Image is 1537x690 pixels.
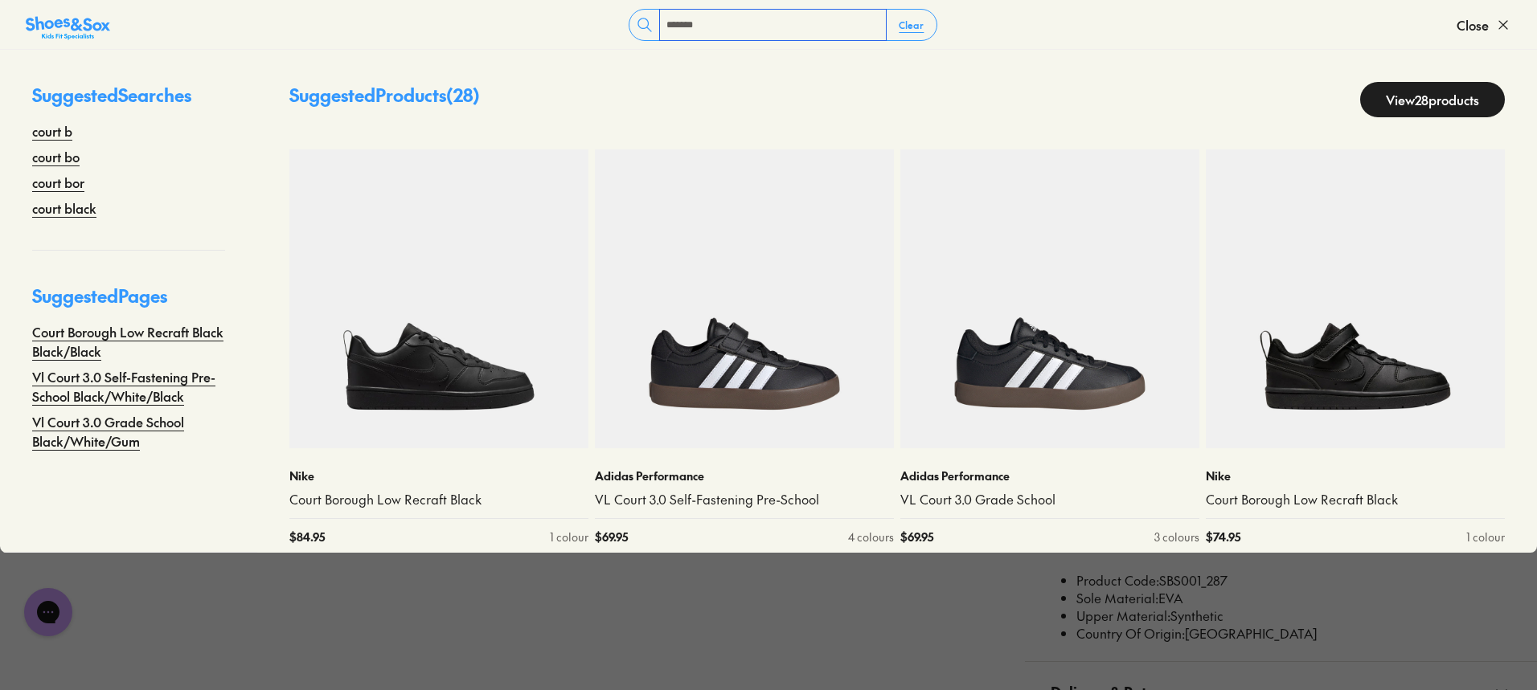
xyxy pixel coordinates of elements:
[289,491,588,508] a: Court Borough Low Recraft Black
[595,467,894,484] p: Adidas Performance
[1076,607,1511,625] li: Synthetic
[1076,625,1511,643] li: [GEOGRAPHIC_DATA]
[886,10,937,39] button: Clear
[1457,7,1511,43] button: Close
[26,12,110,38] a: Shoes &amp; Sox
[900,491,1199,508] a: VL Court 3.0 Grade School
[289,82,480,117] p: Suggested Products
[32,412,225,451] a: Vl Court 3.0 Grade School Black/White/Gum
[1466,529,1505,545] div: 1 colour
[900,467,1199,484] p: Adidas Performance
[550,529,588,545] div: 1 colour
[1076,571,1159,589] span: Product Code:
[32,198,96,218] a: court black
[595,529,628,545] span: $ 69.95
[1076,572,1511,590] li: SBS001_287
[32,367,225,406] a: Vl Court 3.0 Self-Fastening Pre-School Black/White/Black
[1206,491,1505,508] a: Court Borough Low Recraft Black
[1076,589,1158,606] span: Sole Material:
[289,529,325,545] span: $ 84.95
[32,283,225,322] p: Suggested Pages
[289,467,588,484] p: Nike
[32,147,80,166] a: court bo
[1076,590,1511,607] li: EVA
[32,82,225,121] p: Suggested Searches
[1076,606,1170,624] span: Upper Material:
[446,83,480,107] span: ( 28 )
[1360,82,1505,117] a: View28products
[1457,15,1489,35] span: Close
[26,15,110,41] img: SNS_Logo_Responsive.svg
[1154,529,1199,545] div: 3 colours
[1206,467,1505,484] p: Nike
[1206,529,1240,545] span: $ 74.95
[595,491,894,508] a: VL Court 3.0 Self-Fastening Pre-School
[32,322,225,361] a: Court Borough Low Recraft Black Black/Black
[848,529,894,545] div: 4 colours
[1076,624,1185,642] span: Country Of Origin:
[16,582,80,642] iframe: Gorgias live chat messenger
[900,529,933,545] span: $ 69.95
[32,173,84,192] a: court bor
[32,121,72,141] a: court b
